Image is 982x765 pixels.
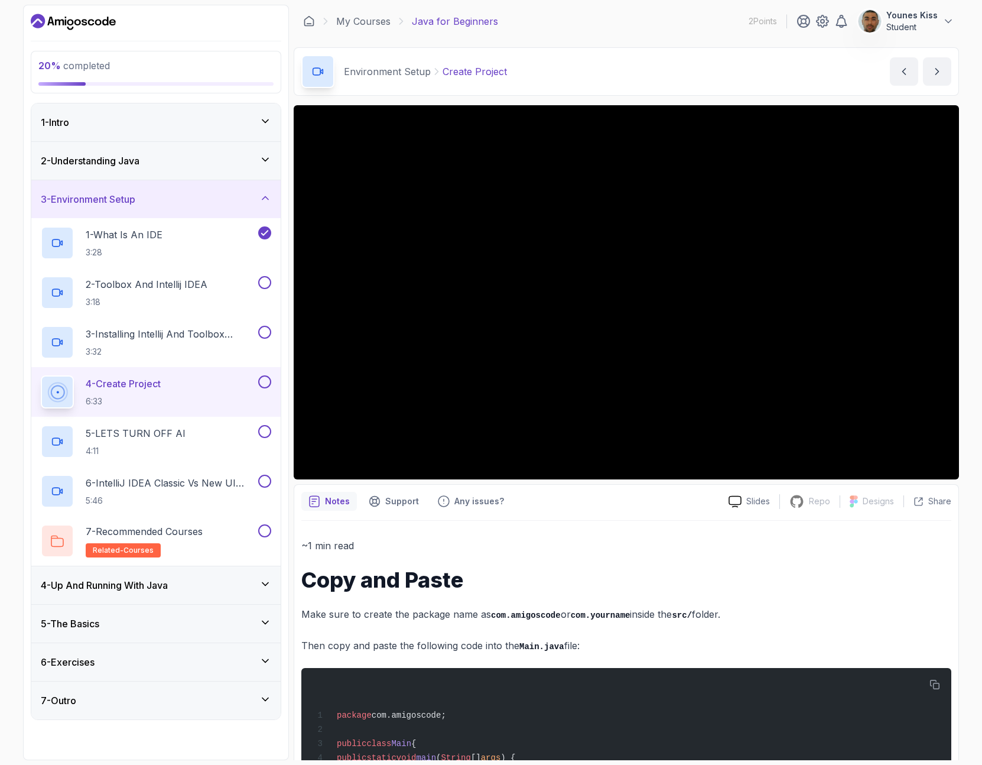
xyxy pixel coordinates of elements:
[86,476,256,490] p: 6 - IntelliJ IDEA Classic Vs New UI (User Interface)
[41,475,271,508] button: 6-IntelliJ IDEA Classic Vs New UI (User Interface)5:46
[385,495,419,507] p: Support
[41,115,69,129] h3: 1 - Intro
[31,142,281,180] button: 2-Understanding Java
[863,495,894,507] p: Designs
[41,226,271,260] button: 1-What Is An IDE3:28
[93,546,154,555] span: related-courses
[301,637,951,654] p: Then copy and paste the following code into the file:
[41,617,99,631] h3: 5 - The Basics
[362,492,426,511] button: Support button
[431,492,511,511] button: Feedback button
[41,154,139,168] h3: 2 - Understanding Java
[481,753,501,763] span: args
[571,611,630,620] code: com.yourname
[41,326,271,359] button: 3-Installing Intellij And Toolbox Configuration3:32
[41,655,95,669] h3: 6 - Exercises
[86,296,207,308] p: 3:18
[923,57,951,86] button: next content
[86,346,256,358] p: 3:32
[336,14,391,28] a: My Courses
[372,711,446,720] span: com.amigoscode;
[31,605,281,643] button: 5-The Basics
[441,753,470,763] span: String
[41,693,76,708] h3: 7 - Outro
[436,753,441,763] span: (
[416,753,436,763] span: main
[411,739,416,748] span: {
[86,327,256,341] p: 3 - Installing Intellij And Toolbox Configuration
[928,495,951,507] p: Share
[325,495,350,507] p: Notes
[31,180,281,218] button: 3-Environment Setup
[886,21,938,33] p: Student
[301,606,951,623] p: Make sure to create the package name as or inside the folder.
[858,9,954,33] button: user profile imageYounes KissStudent
[886,9,938,21] p: Younes Kiss
[41,375,271,409] button: 4-Create Project6:33
[41,192,135,206] h3: 3 - Environment Setup
[86,377,161,391] p: 4 - Create Project
[809,495,830,507] p: Repo
[471,753,481,763] span: []
[719,495,779,508] a: Slides
[491,611,561,620] code: com.amigoscode
[454,495,504,507] p: Any issues?
[500,753,515,763] span: ) {
[519,642,564,651] code: Main.java
[344,64,431,79] p: Environment Setup
[38,60,61,72] span: 20 %
[903,495,951,507] button: Share
[86,426,186,440] p: 5 - LETS TURN OFF AI
[303,15,315,27] a: Dashboard
[301,568,951,592] h1: Copy and Paste
[859,10,881,33] img: user profile image
[86,445,186,457] p: 4:11
[301,492,357,511] button: notes button
[890,57,918,86] button: previous content
[672,611,692,620] code: src/
[337,739,366,748] span: public
[366,739,391,748] span: class
[86,396,161,407] p: 6:33
[31,103,281,141] button: 1-Intro
[337,753,366,763] span: public
[86,524,203,539] p: 7 - Recommended Courses
[41,524,271,557] button: 7-Recommended Coursesrelated-courses
[294,105,959,479] iframe: 4 - Create Project
[38,60,110,72] span: completed
[366,753,396,763] span: static
[746,495,770,507] p: Slides
[337,711,372,720] span: package
[31,682,281,719] button: 7-Outro
[301,537,951,554] p: ~1 min read
[31,643,281,681] button: 6-Exercises
[412,14,498,28] p: Java for Beginners
[749,15,777,27] p: 2 Points
[396,753,417,763] span: void
[31,12,116,31] a: Dashboard
[443,64,507,79] p: Create Project
[41,578,168,592] h3: 4 - Up And Running With Java
[86,228,162,242] p: 1 - What Is An IDE
[391,739,411,748] span: Main
[86,247,162,258] p: 3:28
[41,425,271,458] button: 5-LETS TURN OFF AI4:11
[31,566,281,604] button: 4-Up And Running With Java
[86,495,256,507] p: 5:46
[41,276,271,309] button: 2-Toolbox And Intellij IDEA3:18
[86,277,207,291] p: 2 - Toolbox And Intellij IDEA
